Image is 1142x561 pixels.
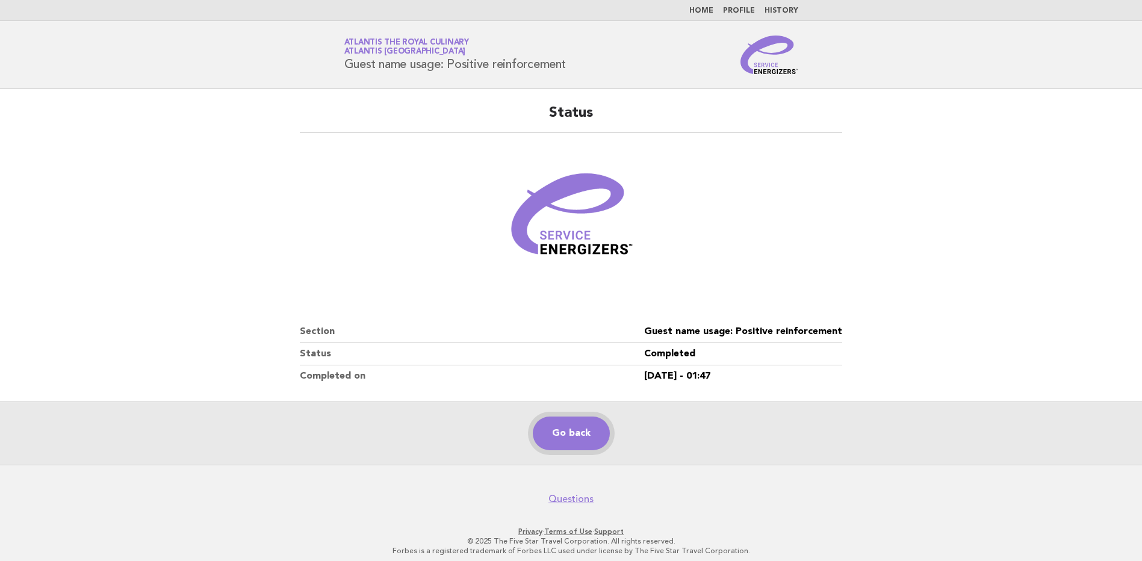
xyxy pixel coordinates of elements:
[344,39,566,70] h1: Guest name usage: Positive reinforcement
[344,48,466,56] span: Atlantis [GEOGRAPHIC_DATA]
[300,104,842,133] h2: Status
[518,527,542,536] a: Privacy
[203,536,940,546] p: © 2025 The Five Star Travel Corporation. All rights reserved.
[499,147,644,292] img: Verified
[723,7,755,14] a: Profile
[548,493,594,505] a: Questions
[740,36,798,74] img: Service Energizers
[203,527,940,536] p: · ·
[300,365,644,387] dt: Completed on
[203,546,940,556] p: Forbes is a registered trademark of Forbes LLC used under license by The Five Star Travel Corpora...
[765,7,798,14] a: History
[344,39,469,55] a: Atlantis the Royal CulinaryAtlantis [GEOGRAPHIC_DATA]
[533,417,610,450] a: Go back
[644,321,842,343] dd: Guest name usage: Positive reinforcement
[689,7,713,14] a: Home
[300,321,644,343] dt: Section
[594,527,624,536] a: Support
[644,365,842,387] dd: [DATE] - 01:47
[300,343,644,365] dt: Status
[644,343,842,365] dd: Completed
[544,527,592,536] a: Terms of Use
